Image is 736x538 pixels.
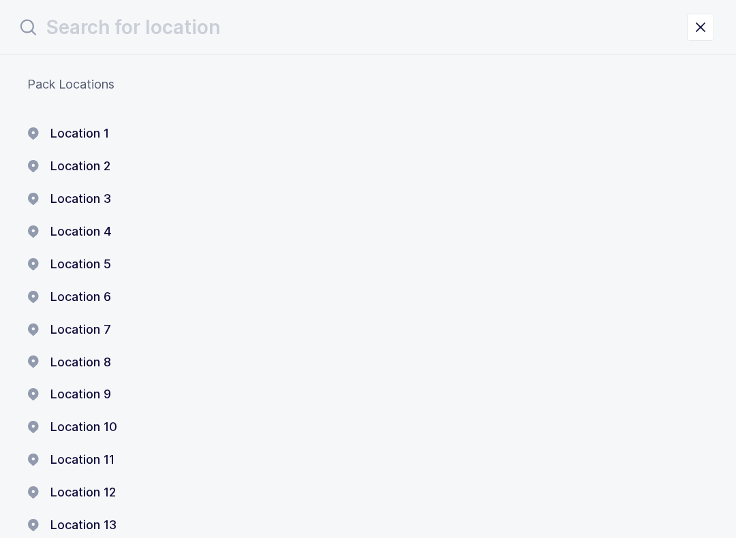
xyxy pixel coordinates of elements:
[27,484,116,501] button: Location 12
[27,158,110,174] button: Location 2
[27,517,117,533] button: Location 13
[27,256,111,272] button: Location 5
[27,321,111,338] button: Location 7
[27,191,111,207] button: Location 3
[27,354,111,370] button: Location 8
[27,223,112,240] button: Location 4
[27,125,109,142] button: Location 1
[687,14,714,41] button: close drawer
[27,289,111,305] button: Location 6
[27,386,111,402] button: Location 9
[16,11,687,44] input: Search for location
[27,419,117,435] button: Location 10
[27,76,709,93] div: Pack Locations
[27,452,114,468] button: Location 11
